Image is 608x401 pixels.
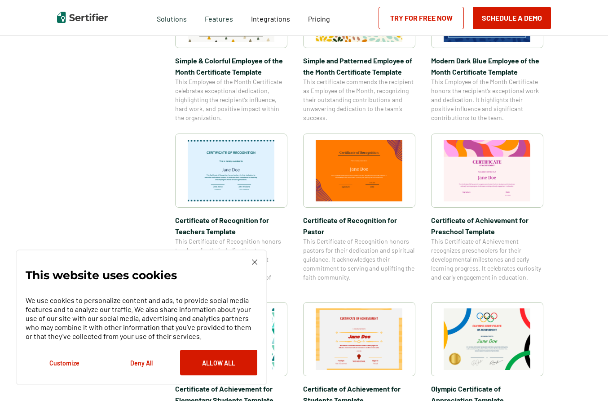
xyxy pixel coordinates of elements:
[431,237,543,282] span: This Certificate of Achievement recognizes preschoolers for their developmental milestones and ea...
[188,140,275,201] img: Certificate of Recognition for Teachers Template
[103,350,180,375] button: Deny All
[157,12,187,23] span: Solutions
[316,308,403,370] img: Certificate of Achievement for Students Template
[175,77,287,122] span: This Employee of the Month Certificate celebrates exceptional dedication, highlighting the recipi...
[205,12,233,23] span: Features
[563,358,608,401] iframe: Chat Widget
[431,214,543,237] span: Certificate of Achievement for Preschool Template
[444,308,531,370] img: Olympic Certificate of Appreciation​ Template
[444,140,531,201] img: Certificate of Achievement for Preschool Template
[175,55,287,77] span: Simple & Colorful Employee of the Month Certificate Template
[175,134,287,291] a: Certificate of Recognition for Teachers TemplateCertificate of Recognition for Teachers TemplateT...
[431,55,543,77] span: Modern Dark Blue Employee of the Month Certificate Template
[431,77,543,122] span: This Employee of the Month Certificate honors the recipient’s exceptional work and dedication. It...
[308,14,330,23] span: Pricing
[180,350,257,375] button: Allow All
[308,12,330,23] a: Pricing
[303,134,415,291] a: Certificate of Recognition for PastorCertificate of Recognition for PastorThis Certificate of Rec...
[303,77,415,122] span: This certificate commends the recipient as Employee of the Month, recognizing their outstanding c...
[316,140,403,201] img: Certificate of Recognition for Pastor
[26,296,257,341] p: We use cookies to personalize content and ads, to provide social media features and to analyze ou...
[303,214,415,237] span: Certificate of Recognition for Pastor
[303,55,415,77] span: Simple and Patterned Employee of the Month Certificate Template
[175,237,287,291] span: This Certificate of Recognition honors teachers for their dedication to education and student suc...
[251,14,290,23] span: Integrations
[175,214,287,237] span: Certificate of Recognition for Teachers Template
[473,7,551,29] button: Schedule a Demo
[431,134,543,291] a: Certificate of Achievement for Preschool TemplateCertificate of Achievement for Preschool Templat...
[26,350,103,375] button: Customize
[252,259,257,265] img: Cookie Popup Close
[26,271,177,280] p: This website uses cookies
[251,12,290,23] a: Integrations
[303,237,415,282] span: This Certificate of Recognition honors pastors for their dedication and spiritual guidance. It ac...
[57,12,108,23] img: Sertifier | Digital Credentialing Platform
[379,7,464,29] a: Try for Free Now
